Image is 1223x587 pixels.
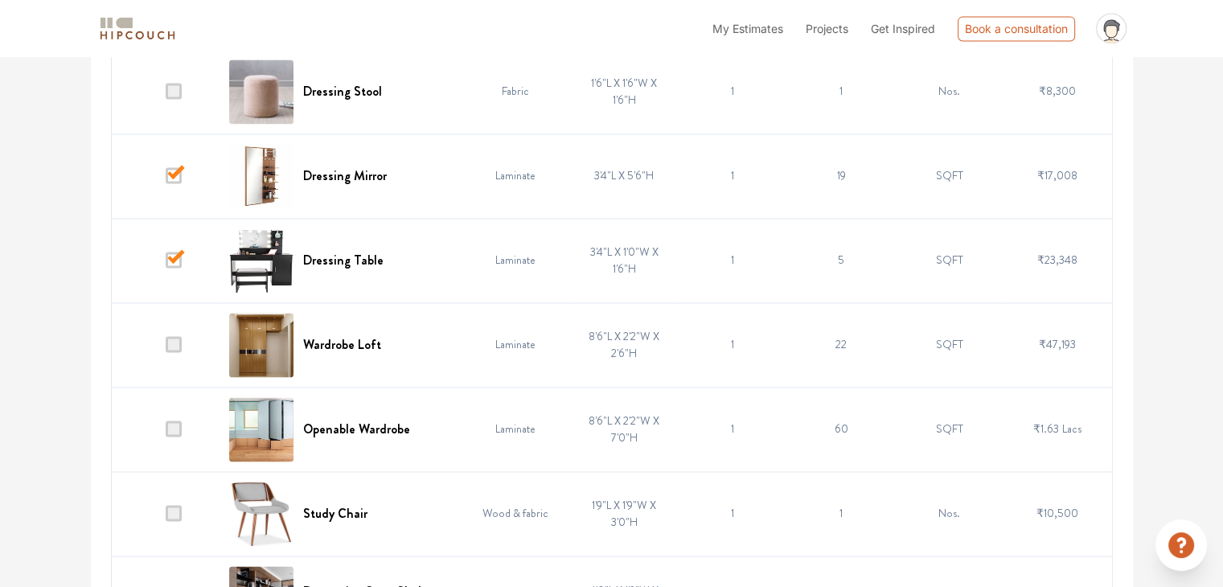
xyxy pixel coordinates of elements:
td: SQFT [895,387,1003,471]
span: ₹23,348 [1037,252,1077,268]
td: Laminate [462,302,570,387]
td: 1 [679,387,787,471]
td: Wood & fabric [462,471,570,556]
td: 1 [679,218,787,302]
span: ₹10,500 [1036,505,1078,521]
td: 3'4"L X 5'6"H [570,133,679,218]
td: SQFT [895,302,1003,387]
td: Fabric [462,49,570,133]
td: 8'6"L X 2'2"W X 7'0"H [570,387,679,471]
h6: Wardrobe Loft [303,337,381,352]
td: Laminate [462,218,570,302]
span: logo-horizontal.svg [97,10,178,47]
td: Nos. [895,471,1003,556]
td: SQFT [895,133,1003,218]
h6: Dressing Table [303,252,384,268]
td: 1 [679,302,787,387]
td: Laminate [462,387,570,471]
td: 1 [679,471,787,556]
img: Dressing Table [229,228,293,293]
img: Wardrobe Loft [229,313,293,377]
td: 1 [786,49,895,133]
h6: Openable Wardrobe [303,421,410,437]
img: Dressing Mirror [229,144,293,208]
td: 8'6"L X 2'2"W X 2'6"H [570,302,679,387]
td: 60 [786,387,895,471]
h6: Dressing Stool [303,84,382,99]
td: 22 [786,302,895,387]
td: 1'6"L X 1'6"W X 1'6"H [570,49,679,133]
h6: Study Chair [303,506,367,521]
span: Lacs [1062,421,1081,437]
img: Openable Wardrobe [229,397,293,462]
span: Get Inspired [871,22,935,35]
h6: Dressing Mirror [303,168,387,183]
td: Nos. [895,49,1003,133]
td: 1 [786,471,895,556]
img: Study Chair [229,482,293,546]
span: ₹17,008 [1037,167,1077,183]
td: 1 [679,133,787,218]
td: SQFT [895,218,1003,302]
td: 1 [679,49,787,133]
img: logo-horizontal.svg [97,14,178,43]
span: Projects [806,22,848,35]
span: ₹8,300 [1039,83,1076,99]
div: Book a consultation [958,16,1075,41]
td: 1'9"L X 1'9"W X 3'0"H [570,471,679,556]
span: ₹1.63 [1033,421,1059,437]
td: 3'4"L X 1'0"W X 1'6"H [570,218,679,302]
td: 5 [786,218,895,302]
span: ₹47,193 [1039,336,1076,352]
img: Dressing Stool [229,60,293,124]
td: 19 [786,133,895,218]
td: Laminate [462,133,570,218]
span: My Estimates [712,22,783,35]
